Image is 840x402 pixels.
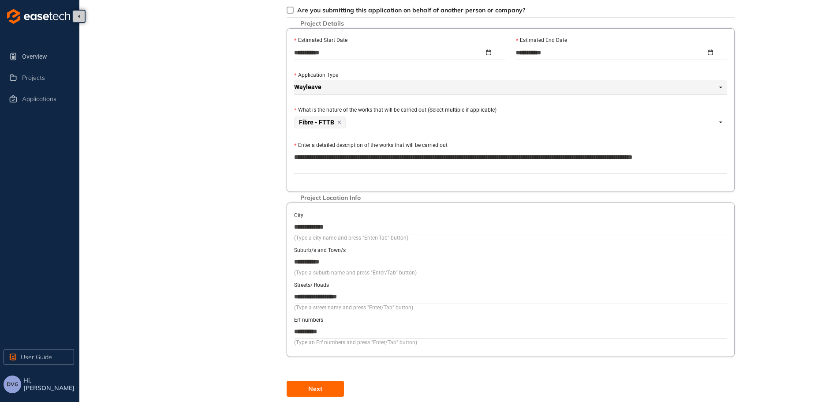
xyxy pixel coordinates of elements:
span: Project Location Info [296,194,365,202]
span: Projects [22,74,45,82]
span: Are you submitting this application on behalf of another person or company? [297,6,526,14]
img: logo [7,9,70,24]
input: Suburb/s and Town/s [294,255,727,268]
label: Application Type [294,71,338,79]
label: Estimated Start Date [294,36,347,45]
span: Applications [22,95,56,103]
span: Project Details [296,20,348,27]
span: User Guide [21,352,52,362]
div: (Type an Erf numbers and press "Enter/Tab" button) [294,338,727,347]
span: Fibre - FTTB [294,116,346,128]
button: DVG [4,376,21,393]
label: Erf numbers [294,316,323,324]
span: Fibre - FTTB [299,119,334,126]
button: User Guide [4,349,74,365]
span: Overview [22,48,72,65]
button: Next [287,381,344,397]
div: (Type a city name and press "Enter/Tab" button) [294,234,727,242]
label: Suburb/s and Town/s [294,246,346,255]
span: Hi, [PERSON_NAME] [23,377,76,392]
span: Wayleave [294,80,722,94]
span: Next [308,384,322,394]
label: Enter a detailed description of the works that will be carried out [294,141,448,150]
div: (Type a suburb name and press "Enter/Tab" button) [294,269,727,277]
label: Streets/ Roads [294,281,329,289]
label: City [294,211,303,220]
input: Estimated End Date [516,48,706,57]
input: Streets/ Roads [294,290,727,303]
input: Erf numbers [294,325,727,338]
input: City [294,220,727,233]
div: (Type a street name and press "Enter/Tab" button) [294,304,727,312]
label: Estimated End Date [516,36,567,45]
input: Estimated Start Date [294,48,484,57]
textarea: Enter a detailed description of the works that will be carried out [294,150,727,173]
label: What is the nature of the works that will be carried out (Select multiple if applicable) [294,106,497,114]
span: DVG [7,381,19,387]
